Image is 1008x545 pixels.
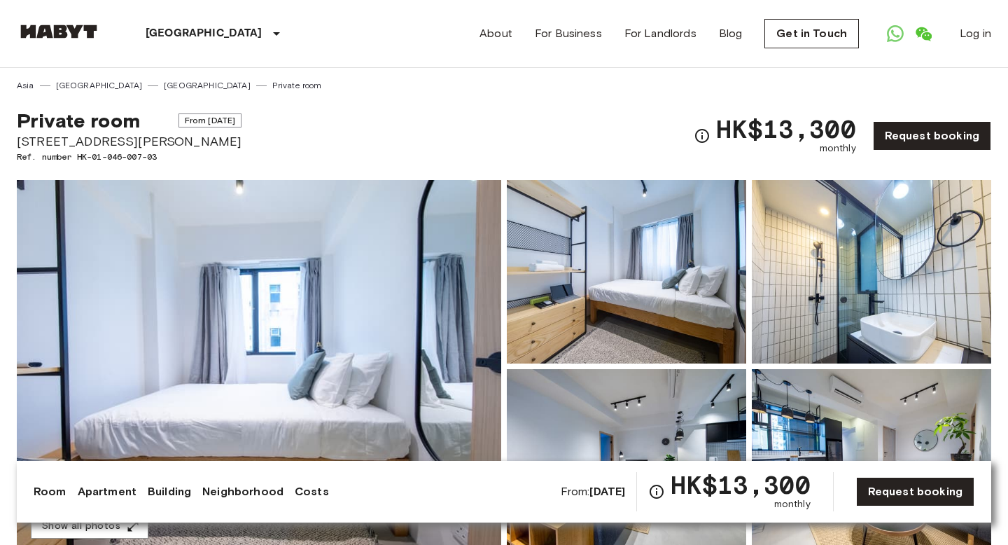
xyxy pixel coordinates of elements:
span: [STREET_ADDRESS][PERSON_NAME] [17,132,241,151]
p: [GEOGRAPHIC_DATA] [146,25,262,42]
a: For Business [535,25,602,42]
span: Private room [17,109,140,132]
img: Habyt [17,25,101,39]
a: Apartment [78,483,136,500]
a: Neighborhood [202,483,283,500]
a: Asia [17,79,34,92]
a: Costs [295,483,329,500]
span: HK$13,300 [671,472,810,497]
svg: Check cost overview for full price breakdown. Please note that discounts apply to new joiners onl... [694,127,710,144]
span: HK$13,300 [716,116,855,142]
a: Open WhatsApp [881,20,909,48]
img: Picture of unit HK-01-046-007-03 [752,180,991,364]
span: monthly [820,142,856,156]
span: From [DATE] [178,113,242,127]
svg: Check cost overview for full price breakdown. Please note that discounts apply to new joiners onl... [648,483,665,500]
a: Request booking [856,477,974,506]
a: [GEOGRAPHIC_DATA] [56,79,143,92]
span: monthly [774,497,811,511]
a: Request booking [873,121,991,151]
a: Get in Touch [764,19,859,48]
a: About [479,25,512,42]
a: Open WeChat [909,20,937,48]
a: For Landlords [624,25,696,42]
a: Room [34,483,66,500]
button: Show all photos [31,513,148,539]
a: Building [148,483,191,500]
img: Picture of unit HK-01-046-007-03 [507,180,746,364]
a: [GEOGRAPHIC_DATA] [164,79,251,92]
a: Log in [960,25,991,42]
b: [DATE] [589,485,625,498]
a: Blog [719,25,743,42]
span: From: [561,484,626,499]
span: Ref. number HK-01-046-007-03 [17,151,241,163]
a: Private room [272,79,322,92]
